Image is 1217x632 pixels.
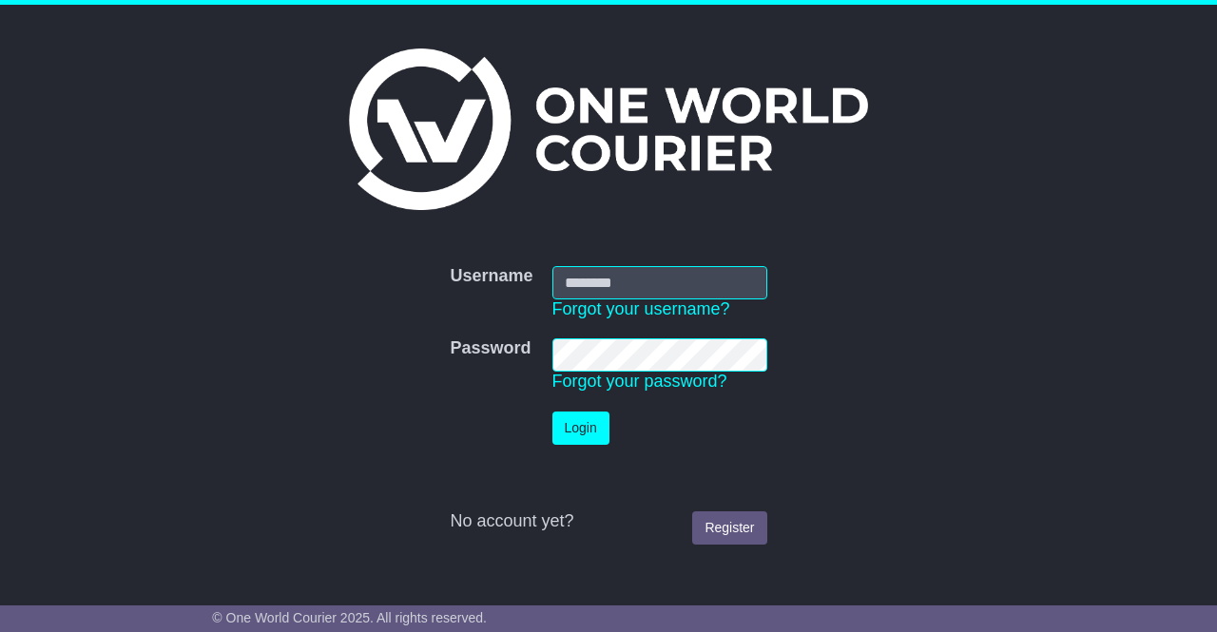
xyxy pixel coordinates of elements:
[212,610,487,625] span: © One World Courier 2025. All rights reserved.
[450,511,766,532] div: No account yet?
[552,412,609,445] button: Login
[450,338,531,359] label: Password
[552,372,727,391] a: Forgot your password?
[349,48,868,210] img: One World
[692,511,766,545] a: Register
[450,266,532,287] label: Username
[552,299,730,318] a: Forgot your username?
